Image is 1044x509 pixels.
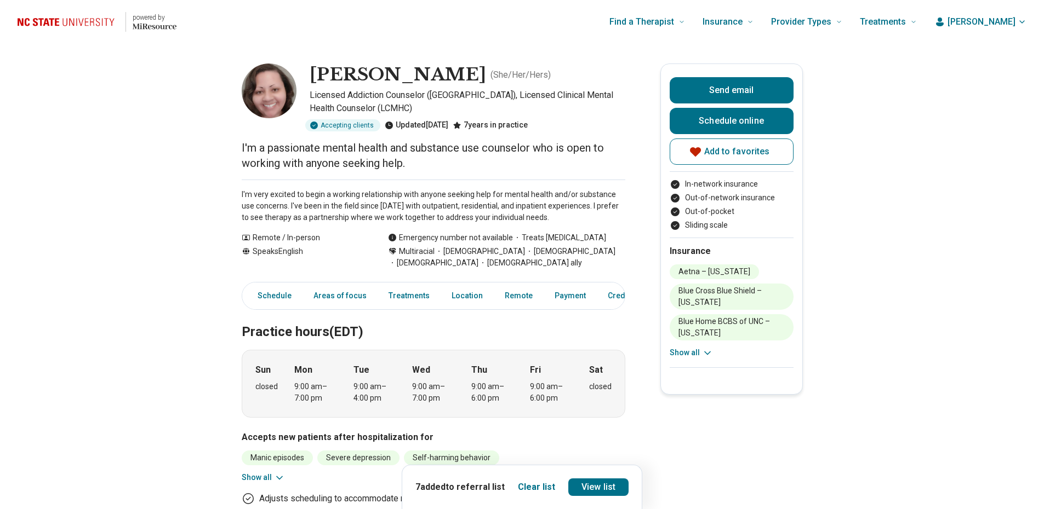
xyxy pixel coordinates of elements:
div: Emergency number not available [388,232,513,244]
li: Manic episodes [242,450,313,465]
p: I'm very excited to begin a working relationship with anyone seeking help for mental health and/o... [242,189,625,223]
div: 9:00 am – 6:00 pm [530,381,572,404]
span: Provider Types [771,14,831,30]
div: 9:00 am – 7:00 pm [412,381,454,404]
div: 9:00 am – 4:00 pm [353,381,396,404]
div: When does the program meet? [242,350,625,418]
span: Multiracial [399,246,435,257]
span: [DEMOGRAPHIC_DATA] [388,257,478,269]
strong: Sun [255,363,271,377]
span: to referral list [446,482,505,492]
p: powered by [133,13,176,22]
a: Location [445,285,489,307]
span: Insurance [703,14,743,30]
span: Find a Therapist [609,14,674,30]
span: Add to favorites [704,147,770,156]
p: Adjusts scheduling to accommodate new clients after their hospitalization. [259,492,544,505]
ul: Payment options [670,178,794,231]
p: ( She/Her/Hers ) [490,68,551,82]
span: [DEMOGRAPHIC_DATA] ally [478,257,582,269]
li: Severe depression [317,450,400,465]
div: Updated [DATE] [385,119,448,131]
img: Tiffany Corbett, Licensed Addiction Counselor (LAC) [242,63,296,118]
a: Remote [498,285,539,307]
p: Licensed Addiction Counselor ([GEOGRAPHIC_DATA]), Licensed Clinical Mental Health Counselor (LCMHC) [310,89,625,115]
span: Treatments [860,14,906,30]
button: Add to favorites [670,138,794,165]
div: closed [589,381,612,392]
button: Clear list [518,481,555,494]
li: Aetna – [US_STATE] [670,264,759,279]
a: Home page [18,4,176,39]
li: Sliding scale [670,219,794,231]
div: Accepting clients [305,119,380,131]
span: [DEMOGRAPHIC_DATA] [435,246,525,257]
li: Out-of-pocket [670,206,794,217]
a: Areas of focus [307,285,373,307]
h2: Insurance [670,245,794,258]
strong: Mon [294,363,312,377]
li: Out-of-network insurance [670,192,794,204]
li: Blue Home BCBS of UNC – [US_STATE] [670,314,794,340]
h1: [PERSON_NAME] [310,63,486,86]
div: 9:00 am – 6:00 pm [471,381,514,404]
button: Show all [670,347,713,358]
div: 9:00 am – 7:00 pm [294,381,336,404]
div: Speaks English [242,246,366,269]
button: Show all [242,472,285,483]
p: I'm a passionate mental health and substance use counselor who is open to working with anyone see... [242,140,625,171]
li: In-network insurance [670,178,794,190]
strong: Thu [471,363,487,377]
strong: Wed [412,363,430,377]
a: Payment [548,285,592,307]
span: [DEMOGRAPHIC_DATA] [525,246,615,257]
strong: Fri [530,363,541,377]
div: 7 years in practice [453,119,528,131]
a: Treatments [382,285,436,307]
a: View list [568,478,629,496]
h2: Practice hours (EDT) [242,297,625,342]
div: closed [255,381,278,392]
span: [PERSON_NAME] [948,15,1016,28]
strong: Tue [353,363,369,377]
li: Blue Cross Blue Shield – [US_STATE] [670,284,794,310]
p: 7 added [415,481,505,494]
strong: Sat [589,363,603,377]
a: Credentials [601,285,656,307]
a: Schedule [244,285,298,307]
li: Self-harming behavior [404,450,499,465]
span: Treats [MEDICAL_DATA] [513,232,606,244]
button: Send email [670,77,794,103]
button: [PERSON_NAME] [934,15,1026,28]
a: Schedule online [670,108,794,134]
div: Remote / In-person [242,232,366,244]
h3: Accepts new patients after hospitalization for [242,431,625,444]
